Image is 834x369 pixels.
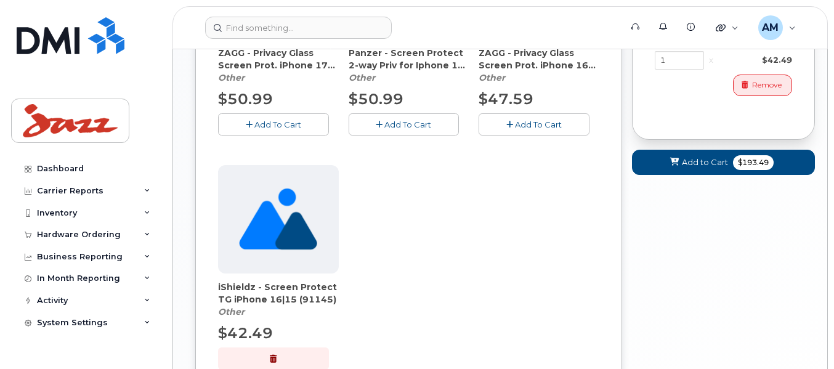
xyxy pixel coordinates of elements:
[479,90,533,108] span: $47.59
[349,47,469,71] span: Panzer - Screen Protect 2-way Priv for Iphone 16 / 17 (92037)
[218,281,339,306] span: iShieldz - Screen Protect TG iPhone 16|15 (91145)
[682,156,728,168] span: Add to Cart
[750,15,804,40] div: Angela Marr
[239,165,317,274] img: no_image_found-2caef05468ed5679b831cfe6fc140e25e0c280774317ffc20a367ab7fd17291e.png
[349,47,469,84] div: Panzer - Screen Protect 2-way Priv for Iphone 16 / 17 (92037)
[762,20,779,35] span: AM
[479,72,505,83] em: Other
[218,306,245,317] em: Other
[384,120,431,129] span: Add To Cart
[218,47,339,84] div: ZAGG - Privacy Glass Screen Prot. iPhone 17 Pro Max (92049)
[218,72,245,83] em: Other
[205,17,392,39] input: Find something...
[707,15,747,40] div: Quicklinks
[752,79,782,91] span: Remove
[704,54,718,66] div: x
[349,90,403,108] span: $50.99
[733,75,792,96] button: Remove
[733,155,774,170] span: $193.49
[254,120,301,129] span: Add To Cart
[349,72,375,83] em: Other
[218,47,339,71] span: ZAGG - Privacy Glass Screen Prot. iPhone 17 Pro Max (92049)
[218,324,273,342] span: $42.49
[218,90,273,108] span: $50.99
[718,54,792,66] div: $42.49
[479,47,599,71] span: ZAGG - Privacy Glass Screen Prot. iPhone 16 (91168)
[632,150,815,175] button: Add to Cart $193.49
[515,120,562,129] span: Add To Cart
[218,113,329,135] button: Add To Cart
[479,113,589,135] button: Add To Cart
[218,281,339,318] div: iShieldz - Screen Protect TG iPhone 16|15 (91145)
[479,47,599,84] div: ZAGG - Privacy Glass Screen Prot. iPhone 16 (91168)
[349,113,460,135] button: Add To Cart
